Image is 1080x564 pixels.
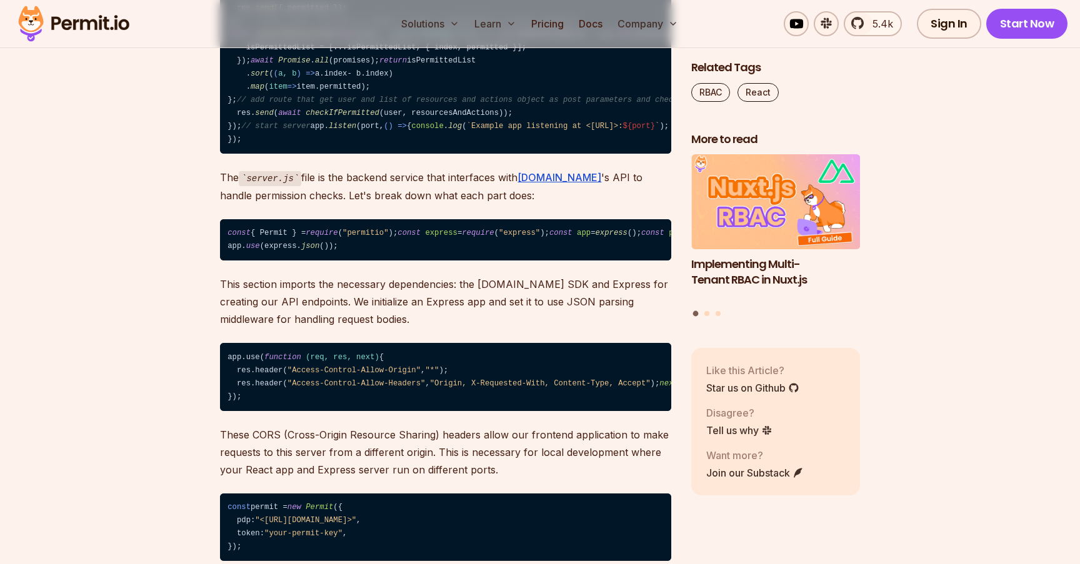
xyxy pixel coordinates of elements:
span: new [287,503,301,512]
span: item [269,82,287,91]
span: `Example app listening at <[URL]>: ` [467,122,660,131]
a: 5.4k [844,11,902,36]
a: React [737,83,779,102]
img: Implementing Multi-Tenant RBAC in Nuxt.js [691,155,860,250]
button: Go to slide 2 [704,311,709,316]
li: 1 of 3 [691,155,860,304]
span: "your-permit-key" [264,529,342,538]
span: const [397,229,421,237]
span: => [269,82,296,91]
span: listen [329,122,356,131]
button: Company [612,11,683,36]
span: log [448,122,462,131]
a: RBAC [691,83,730,102]
h2: More to read [691,132,860,147]
span: return [379,56,407,65]
a: Tell us why [706,423,772,438]
span: json [301,242,319,250]
span: await [278,109,301,117]
p: The file is the backend service that interfaces with 's API to handle permission checks. Let's br... [220,169,671,204]
span: "Access-Control-Allow-Origin" [287,366,421,375]
span: use [246,242,260,250]
span: function [264,353,301,362]
p: Disagree? [706,405,772,420]
span: const [549,229,572,237]
a: Join our Substack [706,465,804,480]
span: "express" [499,229,540,237]
button: Go to slide 3 [716,311,721,316]
span: index [366,69,389,78]
span: a, b [278,69,296,78]
h2: Related Tags [691,60,860,76]
p: Want more? [706,448,804,463]
span: "permitio" [342,229,389,237]
span: checkIfPermitted [306,109,379,117]
span: () => [384,122,407,131]
p: This section imports the necessary dependencies: the [DOMAIN_NAME] SDK and Express for creating o... [220,275,671,328]
span: console [411,122,443,131]
span: // add route that get user and list of resources and actions object as post parameters and check ... [237,96,774,104]
span: app [577,229,591,237]
img: Permit logo [12,2,135,45]
span: ${port} [623,122,655,131]
a: Start Now [986,9,1068,39]
button: Solutions [396,11,464,36]
a: Pricing [526,11,569,36]
span: const [641,229,664,237]
a: Implementing Multi-Tenant RBAC in Nuxt.jsImplementing Multi-Tenant RBAC in Nuxt.js [691,155,860,304]
code: server.js [239,171,301,186]
button: Learn [469,11,521,36]
span: "<[URL][DOMAIN_NAME]>" [255,516,356,525]
span: index [324,69,347,78]
span: "Access-Control-Allow-Headers" [287,379,426,388]
span: require [306,229,337,237]
a: [DOMAIN_NAME] [517,171,601,184]
span: Promise [278,56,310,65]
span: map [251,82,264,91]
a: Star us on Github [706,380,799,395]
span: all [315,56,329,65]
span: permitted [319,82,361,91]
p: Like this Article? [706,363,799,378]
span: express [595,229,627,237]
span: await [251,56,274,65]
button: Go to slide 1 [693,311,699,317]
h3: Implementing Multi-Tenant RBAC in Nuxt.js [691,257,860,288]
span: (req, res, next) [306,353,379,362]
span: send [255,109,273,117]
span: "Origin, X-Requested-With, Content-Type, Accept" [430,379,651,388]
span: sort [251,69,269,78]
p: These CORS (Cross-Origin Resource Sharing) headers allow our frontend application to make request... [220,426,671,478]
code: permit = ({ pdp: , token: , }); [220,493,671,562]
span: next [659,379,677,388]
a: Docs [574,11,607,36]
span: // start server [241,122,310,131]
span: express [425,229,457,237]
span: Permit [306,503,333,512]
span: port [669,229,687,237]
a: Sign In [917,9,981,39]
span: const [227,229,251,237]
div: Posts [691,155,860,319]
span: const [227,503,251,512]
span: 5.4k [865,16,893,31]
span: ( ) => [274,69,315,78]
code: { Permit } = ( ); = ( ); = (); = 4000; app. (express. ()); [220,219,671,261]
code: app.use( { res.header( , ); res.header( , ); (); }); [220,343,671,411]
span: require [462,229,494,237]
